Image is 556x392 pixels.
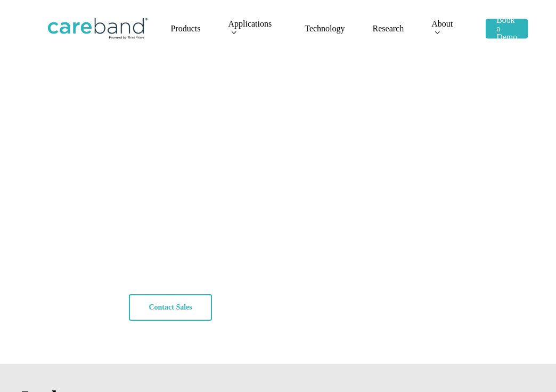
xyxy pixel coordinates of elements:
span: Contact Sales [149,302,192,313]
span: Applications [228,19,272,28]
a: Products [170,24,200,33]
a: Contact Sales [129,294,211,321]
img: CareBand [48,18,148,39]
a: Applications [228,20,277,37]
a: Research [373,24,404,33]
a: Technology [305,24,345,33]
span: About [431,19,453,28]
a: About [431,20,458,37]
span: Book a Demo [496,15,517,41]
a: Book a Demo [486,16,528,41]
